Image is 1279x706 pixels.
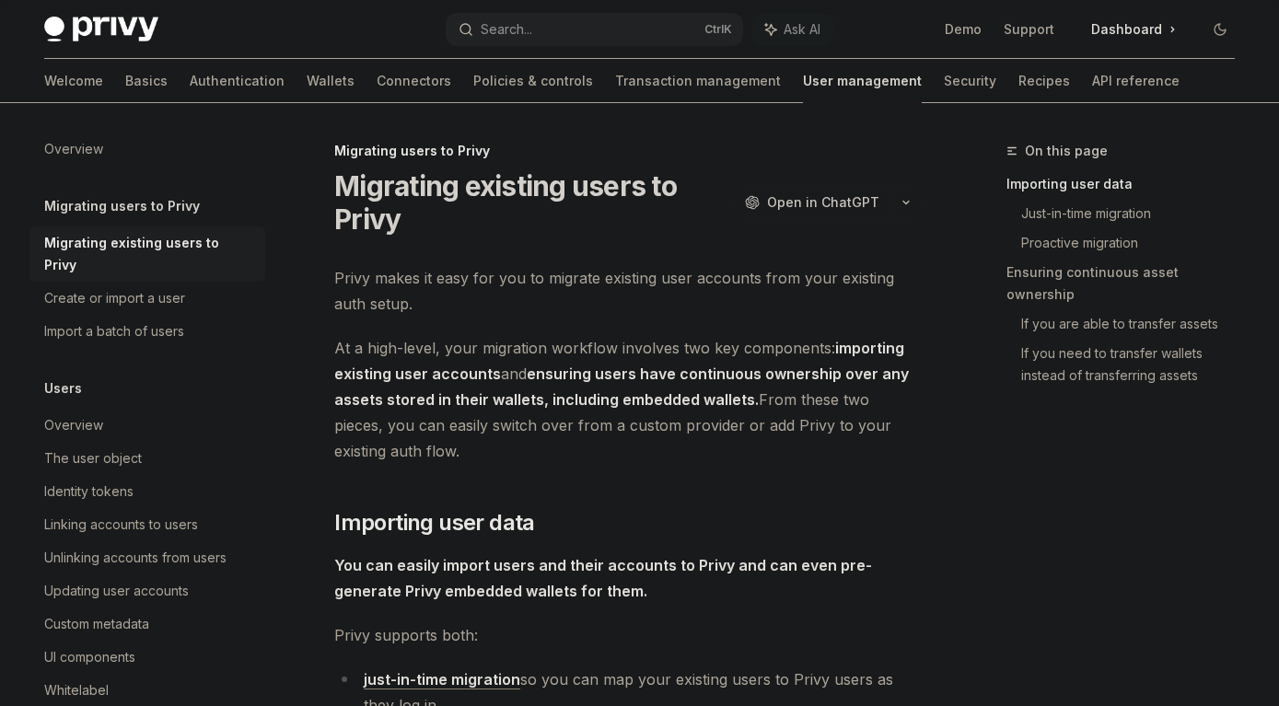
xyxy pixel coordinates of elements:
strong: You can easily import users and their accounts to Privy and can even pre-generate Privy embedded ... [334,556,872,600]
div: Unlinking accounts from users [44,547,227,569]
a: Demo [945,20,982,39]
span: Privy supports both: [334,622,922,648]
div: Updating user accounts [44,580,189,602]
a: just-in-time migration [364,670,520,689]
a: Ensuring continuous asset ownership [1006,258,1250,309]
a: Overview [29,409,265,442]
a: Linking accounts to users [29,508,265,541]
div: Create or import a user [44,287,185,309]
div: Migrating users to Privy [334,142,922,160]
a: Dashboard [1076,15,1191,44]
a: Overview [29,133,265,166]
a: Migrating existing users to Privy [29,226,265,282]
a: Security [944,59,996,103]
a: Support [1004,20,1054,39]
div: UI components [44,646,135,668]
h1: Migrating existing users to Privy [334,169,726,236]
a: Basics [125,59,168,103]
a: Recipes [1018,59,1070,103]
a: Proactive migration [1021,228,1250,258]
div: The user object [44,447,142,469]
div: Import a batch of users [44,320,184,342]
a: Policies & controls [473,59,593,103]
a: User management [803,59,922,103]
a: If you are able to transfer assets [1021,309,1250,339]
a: UI components [29,641,265,674]
a: Custom metadata [29,608,265,641]
a: If you need to transfer wallets instead of transferring assets [1021,339,1250,390]
a: Wallets [307,59,355,103]
div: Overview [44,138,103,160]
span: At a high-level, your migration workflow involves two key components: and From these two pieces, ... [334,335,922,464]
div: Search... [481,18,532,41]
span: Dashboard [1091,20,1162,39]
a: Transaction management [615,59,781,103]
div: Custom metadata [44,613,149,635]
a: Welcome [44,59,103,103]
a: Identity tokens [29,475,265,508]
img: dark logo [44,17,158,42]
button: Open in ChatGPT [733,187,890,218]
a: The user object [29,442,265,475]
a: Just-in-time migration [1021,199,1250,228]
div: Identity tokens [44,480,134,503]
a: API reference [1092,59,1180,103]
strong: ensuring users have continuous ownership over any assets stored in their wallets, including embed... [334,365,909,409]
h5: Users [44,377,82,399]
span: Privy makes it easy for you to migrate existing user accounts from your existing auth setup. [334,265,922,317]
h5: Migrating users to Privy [44,195,200,217]
a: Updating user accounts [29,574,265,608]
span: On this page [1025,140,1108,162]
div: Migrating existing users to Privy [44,232,254,276]
a: Importing user data [1006,169,1250,199]
div: Overview [44,414,103,436]
div: Whitelabel [44,679,109,701]
a: Import a batch of users [29,315,265,348]
button: Search...CtrlK [446,13,742,46]
a: Unlinking accounts from users [29,541,265,574]
div: Linking accounts to users [44,514,198,536]
button: Ask AI [752,13,833,46]
a: Connectors [377,59,451,103]
button: Toggle dark mode [1205,15,1235,44]
span: Ask AI [784,20,820,39]
span: Ctrl K [704,22,732,37]
a: Authentication [190,59,285,103]
span: Importing user data [334,508,535,538]
span: Open in ChatGPT [767,193,879,212]
a: Create or import a user [29,282,265,315]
